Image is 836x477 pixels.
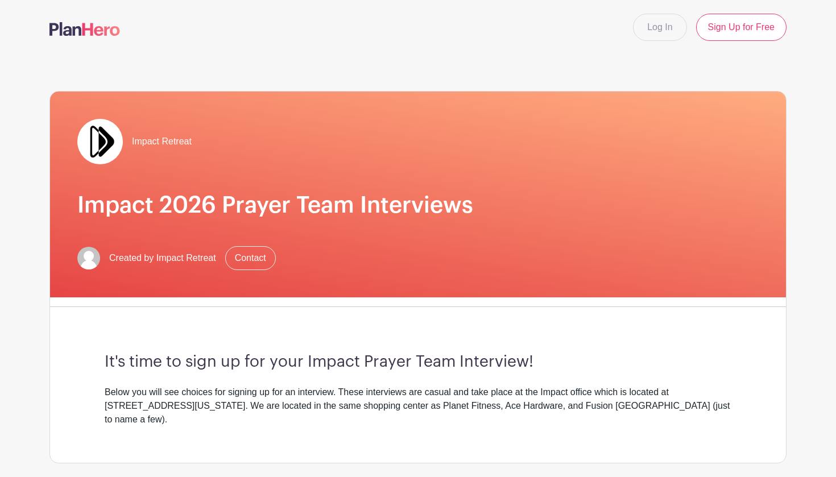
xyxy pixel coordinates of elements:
[77,119,123,164] img: Double%20Arrow%20Logo.jpg
[132,135,192,148] span: Impact Retreat
[77,247,100,269] img: default-ce2991bfa6775e67f084385cd625a349d9dcbb7a52a09fb2fda1e96e2d18dcdb.png
[105,352,731,372] h3: It's time to sign up for your Impact Prayer Team Interview!
[225,246,276,270] a: Contact
[49,22,120,36] img: logo-507f7623f17ff9eddc593b1ce0a138ce2505c220e1c5a4e2b4648c50719b7d32.svg
[109,251,216,265] span: Created by Impact Retreat
[633,14,686,41] a: Log In
[77,192,759,219] h1: Impact 2026 Prayer Team Interviews
[696,14,787,41] a: Sign Up for Free
[105,385,731,426] div: Below you will see choices for signing up for an interview. These interviews are casual and take ...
